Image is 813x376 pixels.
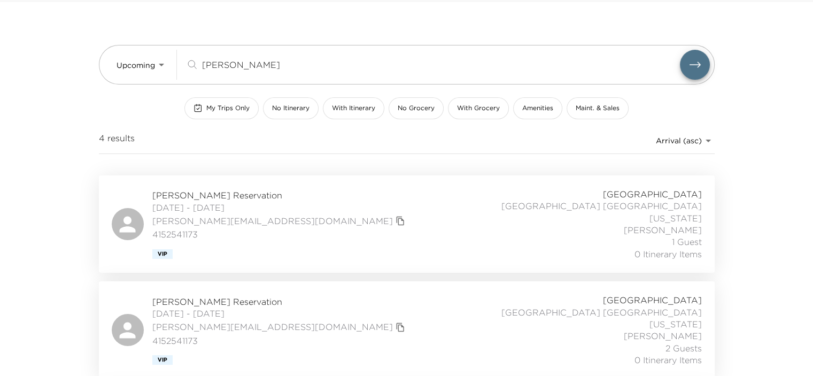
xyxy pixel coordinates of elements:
[603,188,702,200] span: [GEOGRAPHIC_DATA]
[513,97,562,119] button: Amenities
[152,296,408,308] span: [PERSON_NAME] Reservation
[152,202,408,213] span: [DATE] - [DATE]
[206,104,250,113] span: My Trips Only
[466,200,702,224] span: [GEOGRAPHIC_DATA] [GEOGRAPHIC_DATA][US_STATE]
[656,136,702,145] span: Arrival (asc)
[466,306,702,331] span: [GEOGRAPHIC_DATA] [GEOGRAPHIC_DATA][US_STATE]
[603,294,702,306] span: [GEOGRAPHIC_DATA]
[184,97,259,119] button: My Trips Only
[152,189,408,201] span: [PERSON_NAME] Reservation
[398,104,435,113] span: No Grocery
[152,228,408,240] span: 4152541173
[665,342,702,354] span: 2 Guests
[448,97,509,119] button: With Grocery
[202,58,680,71] input: Search by traveler, residence, or concierge
[567,97,629,119] button: Maint. & Sales
[152,215,393,227] a: [PERSON_NAME][EMAIL_ADDRESS][DOMAIN_NAME]
[624,224,702,236] span: [PERSON_NAME]
[393,320,408,335] button: copy primary member email
[152,308,408,319] span: [DATE] - [DATE]
[158,357,167,363] span: Vip
[272,104,309,113] span: No Itinerary
[634,248,702,260] span: 0 Itinerary Items
[158,251,167,257] span: Vip
[152,335,408,347] span: 4152541173
[576,104,620,113] span: Maint. & Sales
[624,330,702,342] span: [PERSON_NAME]
[152,321,393,333] a: [PERSON_NAME][EMAIL_ADDRESS][DOMAIN_NAME]
[263,97,319,119] button: No Itinerary
[522,104,553,113] span: Amenities
[323,97,384,119] button: With Itinerary
[393,213,408,228] button: copy primary member email
[457,104,500,113] span: With Grocery
[634,354,702,366] span: 0 Itinerary Items
[117,60,155,70] span: Upcoming
[99,175,715,273] a: [PERSON_NAME] Reservation[DATE] - [DATE][PERSON_NAME][EMAIL_ADDRESS][DOMAIN_NAME]copy primary mem...
[389,97,444,119] button: No Grocery
[99,132,135,149] span: 4 results
[672,236,702,248] span: 1 Guest
[332,104,375,113] span: With Itinerary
